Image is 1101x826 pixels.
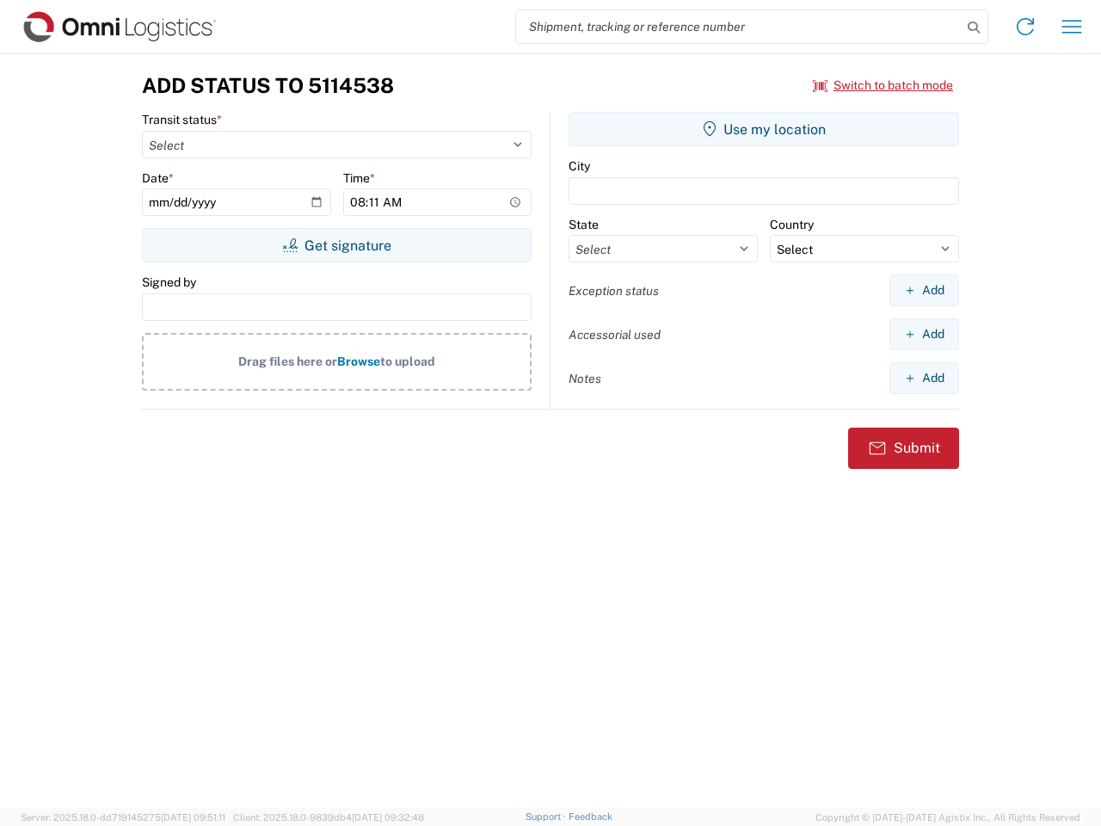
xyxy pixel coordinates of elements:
[233,812,424,823] span: Client: 2025.18.0-9839db4
[380,354,435,368] span: to upload
[569,371,601,386] label: Notes
[142,112,222,127] label: Transit status
[813,71,953,100] button: Switch to batch mode
[569,112,959,146] button: Use my location
[889,362,959,394] button: Add
[770,217,814,232] label: Country
[848,428,959,469] button: Submit
[142,228,532,262] button: Get signature
[569,217,599,232] label: State
[352,812,424,823] span: [DATE] 09:32:48
[238,354,337,368] span: Drag files here or
[516,10,962,43] input: Shipment, tracking or reference number
[161,812,225,823] span: [DATE] 09:51:11
[569,158,590,174] label: City
[337,354,380,368] span: Browse
[889,318,959,350] button: Add
[815,810,1080,825] span: Copyright © [DATE]-[DATE] Agistix Inc., All Rights Reserved
[889,274,959,306] button: Add
[142,170,174,186] label: Date
[569,811,612,822] a: Feedback
[569,283,659,299] label: Exception status
[21,812,225,823] span: Server: 2025.18.0-dd719145275
[142,73,394,98] h3: Add Status to 5114538
[142,274,196,290] label: Signed by
[569,327,661,342] label: Accessorial used
[343,170,375,186] label: Time
[526,811,569,822] a: Support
